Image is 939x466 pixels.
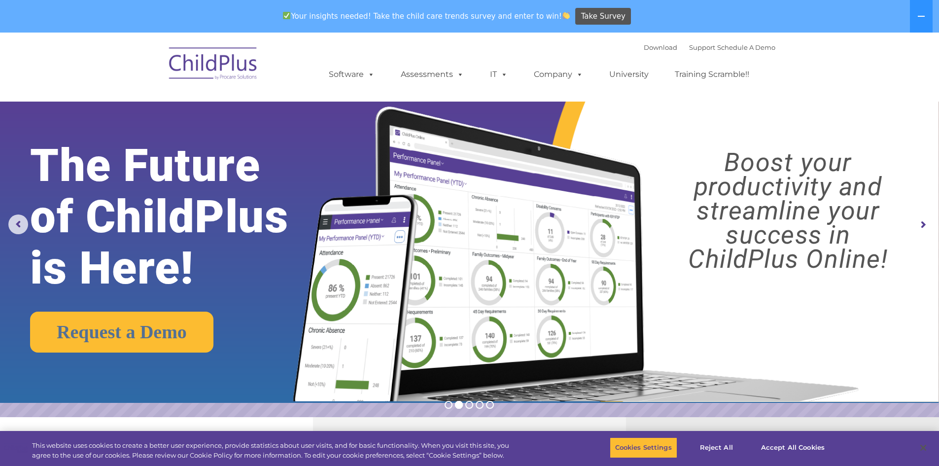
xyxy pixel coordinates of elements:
button: Accept All Cookies [756,437,830,458]
div: This website uses cookies to create a better user experience, provide statistics about user visit... [32,441,517,460]
rs-layer: The Future of ChildPlus is Here! [30,140,330,294]
a: Company [524,65,593,84]
rs-layer: Boost your productivity and streamline your success in ChildPlus Online! [649,150,927,271]
span: Phone number [137,106,179,113]
button: Cookies Settings [610,437,677,458]
span: Take Survey [581,8,626,25]
a: IT [480,65,518,84]
a: Take Survey [575,8,631,25]
a: Software [319,65,384,84]
a: Download [644,43,677,51]
a: Request a Demo [30,312,213,353]
span: Your insights needed! Take the child care trends survey and enter to win! [279,6,574,26]
button: Reject All [686,437,747,458]
a: Schedule A Demo [717,43,775,51]
img: ChildPlus by Procare Solutions [164,40,263,90]
a: Training Scramble!! [665,65,759,84]
a: Assessments [391,65,474,84]
font: | [644,43,775,51]
a: University [599,65,659,84]
button: Close [912,437,934,459]
span: Last name [137,65,167,72]
img: 👏 [562,12,570,19]
img: ✅ [283,12,290,19]
a: Support [689,43,715,51]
